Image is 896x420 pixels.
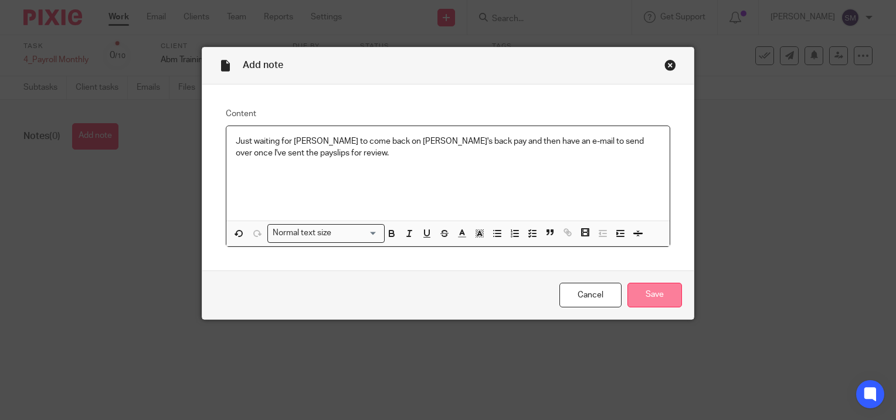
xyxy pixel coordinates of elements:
p: Just waiting for [PERSON_NAME] to come back on [PERSON_NAME]'s back pay and then have an e-mail t... [236,136,660,160]
input: Save [627,283,682,308]
span: Add note [243,60,283,70]
a: Cancel [559,283,622,308]
span: Normal text size [270,227,334,239]
label: Content [226,108,670,120]
div: Close this dialog window [664,59,676,71]
div: Search for option [267,224,385,242]
input: Search for option [335,227,378,239]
